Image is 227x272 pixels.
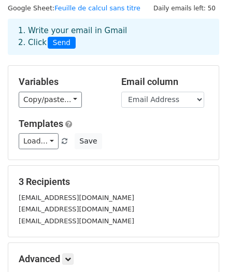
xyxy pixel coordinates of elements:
small: [EMAIL_ADDRESS][DOMAIN_NAME] [19,194,134,202]
h5: Variables [19,76,106,88]
small: [EMAIL_ADDRESS][DOMAIN_NAME] [19,217,134,225]
div: 1. Write your email in Gmail 2. Click [10,25,217,49]
div: Widget de chat [175,222,227,272]
span: Send [48,37,76,49]
h5: Advanced [19,253,208,265]
iframe: Chat Widget [175,222,227,272]
a: Templates [19,118,63,129]
small: [EMAIL_ADDRESS][DOMAIN_NAME] [19,205,134,213]
a: Copy/paste... [19,92,82,108]
h5: Email column [121,76,208,88]
small: Google Sheet: [8,4,140,12]
a: Feuille de calcul sans titre [54,4,140,12]
h5: 3 Recipients [19,176,208,188]
a: Daily emails left: 50 [150,4,219,12]
a: Load... [19,133,59,149]
button: Save [75,133,102,149]
span: Daily emails left: 50 [150,3,219,14]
